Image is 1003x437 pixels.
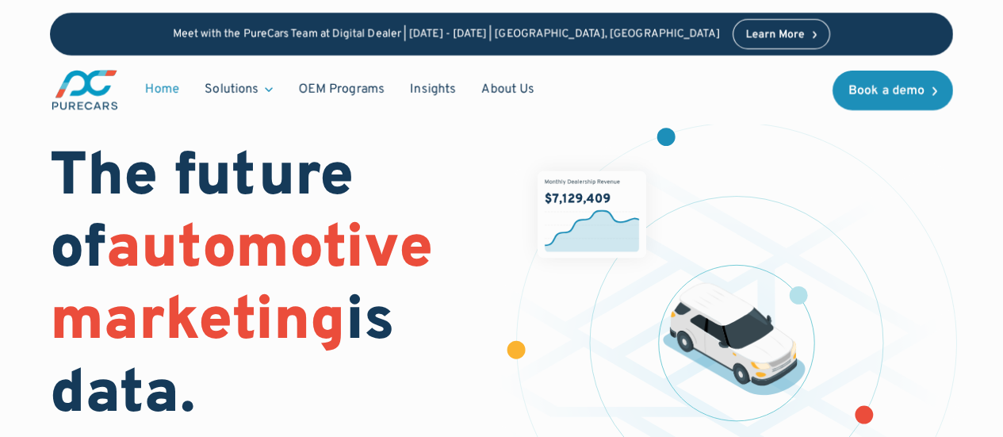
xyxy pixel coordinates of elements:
[192,75,285,105] div: Solutions
[848,85,925,98] div: Book a demo
[746,29,805,40] div: Learn More
[50,213,433,361] span: automotive marketing
[50,68,120,112] img: purecars logo
[50,68,120,112] a: main
[173,28,720,41] p: Meet with the PureCars Team at Digital Dealer | [DATE] - [DATE] | [GEOGRAPHIC_DATA], [GEOGRAPHIC_...
[469,75,547,105] a: About Us
[50,143,482,432] h1: The future of is data.
[397,75,469,105] a: Insights
[733,19,831,49] a: Learn More
[663,283,806,396] img: illustration of a vehicle
[538,171,646,257] img: chart showing monthly dealership revenue of $7m
[205,81,258,98] div: Solutions
[833,71,953,110] a: Book a demo
[285,75,397,105] a: OEM Programs
[132,75,192,105] a: Home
